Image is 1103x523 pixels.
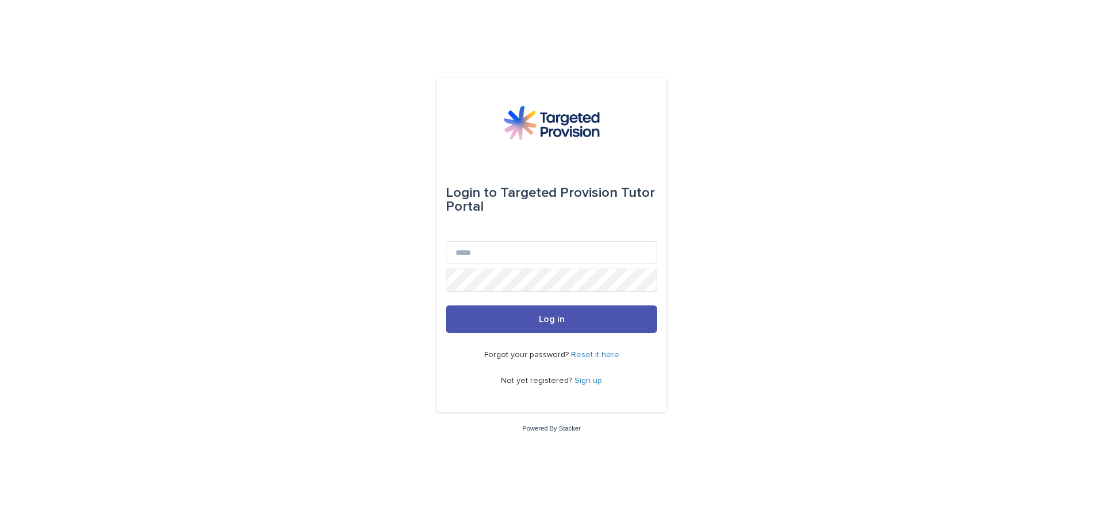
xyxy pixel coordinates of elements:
a: Reset it here [571,351,619,359]
a: Sign up [574,377,602,385]
span: Not yet registered? [501,377,574,385]
button: Log in [446,305,657,333]
a: Powered By Stacker [522,425,580,432]
div: Targeted Provision Tutor Portal [446,177,657,223]
img: M5nRWzHhSzIhMunXDL62 [503,106,600,140]
span: Log in [539,315,565,324]
span: Login to [446,186,497,200]
span: Forgot your password? [484,351,571,359]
